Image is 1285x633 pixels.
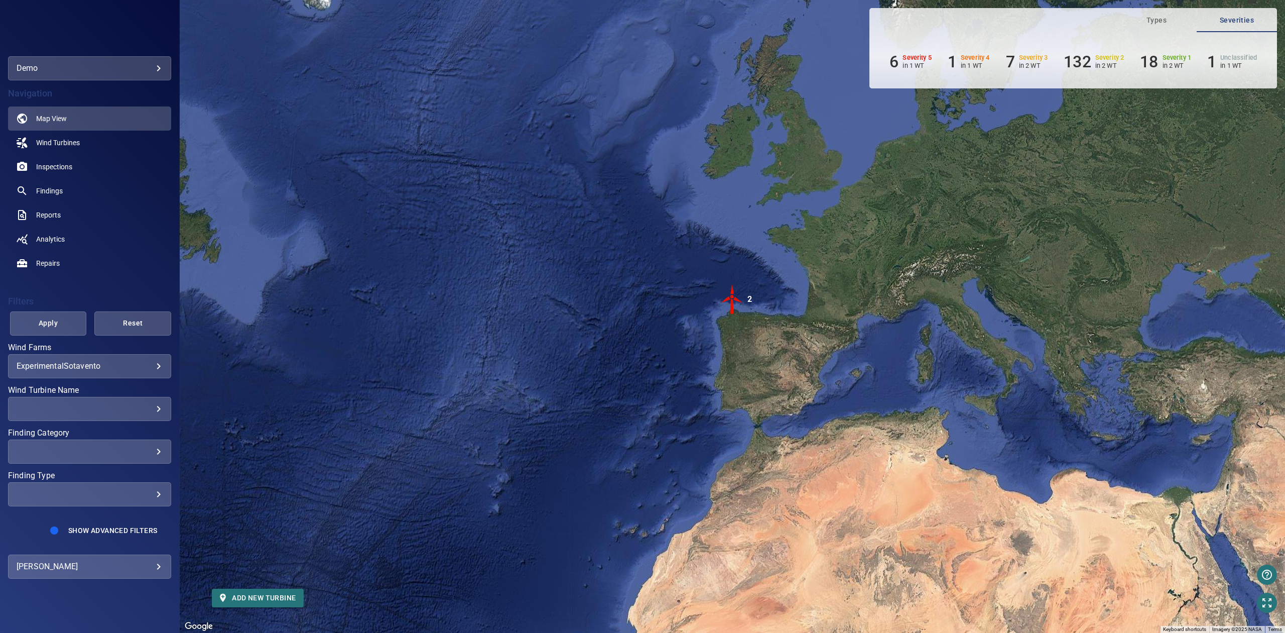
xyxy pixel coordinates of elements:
p: in 1 WT [961,62,990,69]
gmp-advanced-marker: 2 [717,284,747,316]
img: demo-logo [69,25,110,35]
span: Map View [36,114,67,124]
div: 2 [747,284,752,314]
div: demo [8,56,171,80]
label: Wind Turbine Name [8,386,171,394]
span: Reports [36,210,61,220]
h6: Severity 4 [961,54,990,61]
span: Inspections [36,162,72,172]
div: Finding Category [8,440,171,464]
h6: 6 [889,52,898,71]
h6: 132 [1064,52,1091,71]
p: in 2 WT [1095,62,1124,69]
div: ExperimentalSotavento [17,361,163,371]
span: Findings [36,186,63,196]
button: Apply [10,311,87,336]
button: Show Advanced Filters [62,522,163,539]
span: Reset [107,317,159,330]
li: Severity 1 [1140,52,1191,71]
a: inspections noActive [8,155,171,179]
a: reports noActive [8,203,171,227]
h6: Severity 1 [1163,54,1192,61]
h6: Severity 3 [1019,54,1048,61]
a: map active [8,107,171,131]
a: Terms (opens in new tab) [1268,626,1282,632]
span: Show Advanced Filters [68,526,157,535]
label: Finding Category [8,429,171,437]
a: analytics noActive [8,227,171,251]
h4: Navigation [8,88,171,98]
h6: 1 [948,52,957,71]
div: Wind Turbine Name [8,397,171,421]
h6: Severity 2 [1095,54,1124,61]
a: Open this area in Google Maps (opens a new window) [182,620,215,633]
h6: 1 [1207,52,1216,71]
span: Apply [23,317,74,330]
h6: 18 [1140,52,1158,71]
li: Severity 5 [889,52,932,71]
span: Repairs [36,258,60,268]
h4: Filters [8,296,171,306]
li: Severity 4 [948,52,990,71]
div: Finding Type [8,482,171,506]
h6: 7 [1006,52,1015,71]
span: Analytics [36,234,65,244]
div: Wind Farms [8,354,171,378]
button: Keyboard shortcuts [1163,626,1206,633]
p: in 2 WT [1019,62,1048,69]
button: Reset [94,311,171,336]
span: Wind Turbines [36,138,80,148]
p: in 1 WT [903,62,932,69]
button: Add new turbine [212,589,304,607]
div: demo [17,60,163,76]
h6: Unclassified [1220,54,1257,61]
label: Wind Farms [8,344,171,352]
img: windFarmIconCat5.svg [717,284,747,314]
li: Severity 2 [1064,52,1124,71]
a: findings noActive [8,179,171,203]
a: windturbines noActive [8,131,171,155]
label: Finding Type [8,472,171,480]
div: [PERSON_NAME] [17,559,163,575]
h6: Severity 5 [903,54,932,61]
li: Severity Unclassified [1207,52,1257,71]
span: Imagery ©2025 NASA [1212,626,1262,632]
p: in 2 WT [1163,62,1192,69]
span: Add new turbine [220,592,296,604]
p: in 1 WT [1220,62,1257,69]
span: Types [1122,14,1191,27]
img: Google [182,620,215,633]
span: Severities [1203,14,1271,27]
a: repairs noActive [8,251,171,275]
li: Severity 3 [1006,52,1048,71]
